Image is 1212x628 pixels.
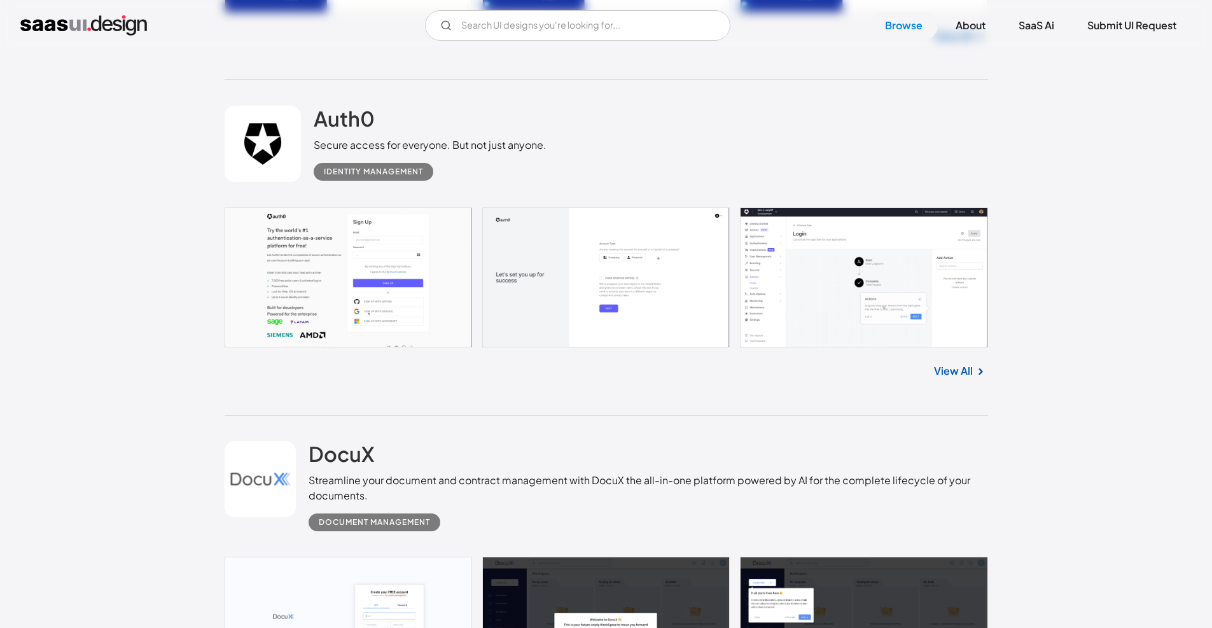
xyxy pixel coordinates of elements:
div: Identity Management [324,164,423,179]
a: SaaS Ai [1003,11,1069,39]
input: Search UI designs you're looking for... [425,10,730,41]
form: Email Form [425,10,730,41]
h2: Auth0 [314,106,375,131]
a: View All [934,363,973,379]
a: Browse [870,11,938,39]
div: Streamline your document and contract management with DocuX the all-in-one platform powered by AI... [309,473,987,503]
a: home [20,15,147,36]
h2: DocuX [309,441,374,466]
a: Auth0 [314,106,375,137]
div: Document Management [319,515,430,530]
a: DocuX [309,441,374,473]
a: Submit UI Request [1072,11,1192,39]
a: About [940,11,1001,39]
div: Secure access for everyone. But not just anyone. [314,137,547,153]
